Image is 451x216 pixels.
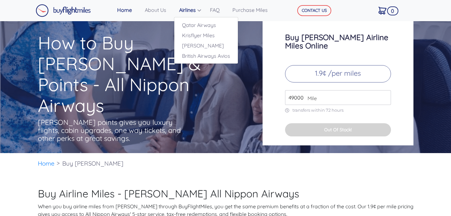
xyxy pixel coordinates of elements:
[36,3,91,19] a: Buy Flight Miles Logo
[207,4,230,16] a: FAQ
[174,51,238,61] a: British Airways Avios
[38,160,55,167] a: Home
[174,30,238,40] a: Krisflyer Miles
[230,4,278,16] a: Purchase Miles
[115,4,142,16] a: Home
[174,20,238,30] a: Qatar Airways
[177,4,207,16] a: Airlines
[174,17,238,64] div: Airlines
[378,7,386,14] img: Cart
[38,32,238,116] h1: How to Buy [PERSON_NAME] & Points - All Nippon Airways
[285,123,391,136] button: Out Of Stock!
[285,108,391,113] p: transfers within 72 hours
[376,4,395,17] a: 0
[59,153,126,174] li: Buy [PERSON_NAME]
[387,6,398,15] span: 0
[285,65,391,82] p: 1.9¢ /per miles
[174,40,238,51] a: [PERSON_NAME]
[38,118,182,143] p: [PERSON_NAME] points gives you luxury flights, cabin upgrades, one way tickets, and other perks a...
[142,4,177,16] a: About Us
[304,94,317,102] span: Mile
[297,5,331,16] button: CONTACT US
[36,4,91,17] img: Buy Flight Miles Logo
[38,187,413,200] h2: Buy Airline Miles - [PERSON_NAME] All Nippon Airways
[285,33,391,50] h3: Buy [PERSON_NAME] Airline Miles Online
